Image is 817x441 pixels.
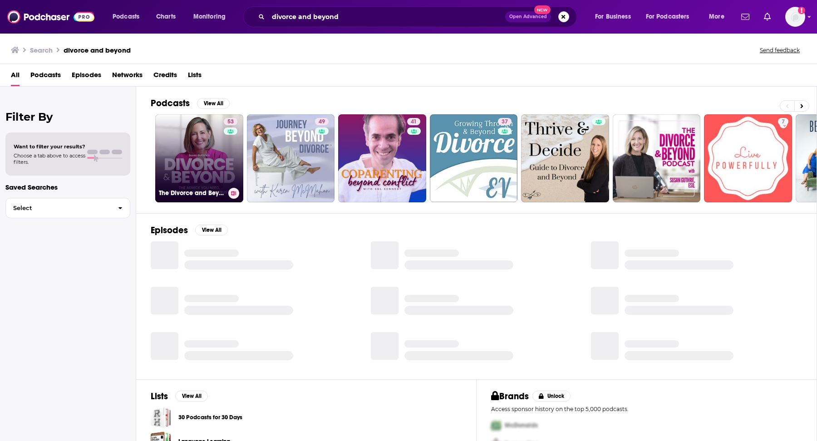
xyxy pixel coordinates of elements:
span: Monitoring [193,10,226,23]
span: 41 [411,118,417,127]
button: View All [195,225,228,235]
p: Saved Searches [5,183,130,191]
a: 41 [338,114,426,202]
a: ListsView All [151,391,208,402]
a: 53 [224,118,237,125]
a: Lists [188,68,202,86]
button: Send feedback [757,46,802,54]
button: Unlock [532,391,571,402]
a: All [11,68,20,86]
img: First Pro Logo [487,416,505,435]
span: Podcasts [113,10,139,23]
a: 53The Divorce and Beyond® Podcast with [PERSON_NAME], Esq. [155,114,243,202]
a: 7 [778,118,788,125]
input: Search podcasts, credits, & more... [268,10,505,24]
a: Episodes [72,68,101,86]
a: Networks [112,68,143,86]
button: open menu [640,10,703,24]
a: 49 [247,114,335,202]
a: 30 Podcasts for 30 Days [151,407,171,428]
span: Choose a tab above to access filters. [14,152,85,165]
span: McDonalds [505,421,538,429]
a: 37 [498,118,512,125]
a: Show notifications dropdown [760,9,774,24]
button: Show profile menu [785,7,805,27]
h3: divorce and beyond [64,46,131,54]
a: PodcastsView All [151,98,230,109]
a: Podcasts [30,68,61,86]
span: Logged in as TeemsPR [785,7,805,27]
a: 37 [430,114,518,202]
svg: Add a profile image [798,7,805,14]
p: Access sponsor history on the top 5,000 podcasts. [491,406,802,412]
span: 49 [319,118,325,127]
h3: Search [30,46,53,54]
button: open menu [106,10,151,24]
button: open menu [703,10,736,24]
button: Select [5,198,130,218]
h2: Episodes [151,225,188,236]
a: Credits [153,68,177,86]
h2: Lists [151,391,168,402]
img: User Profile [785,7,805,27]
span: For Podcasters [646,10,689,23]
a: Charts [150,10,181,24]
a: Show notifications dropdown [738,9,753,24]
span: New [534,5,551,14]
img: Podchaser - Follow, Share and Rate Podcasts [7,8,94,25]
span: Open Advanced [509,15,547,19]
button: View All [175,391,208,402]
a: 7 [704,114,792,202]
span: Charts [156,10,176,23]
span: 7 [782,118,785,127]
h2: Podcasts [151,98,190,109]
h2: Brands [491,391,529,402]
div: Search podcasts, credits, & more... [252,6,586,27]
a: 41 [407,118,420,125]
button: open menu [187,10,237,24]
a: EpisodesView All [151,225,228,236]
span: More [709,10,724,23]
span: 53 [227,118,234,127]
h2: Filter By [5,110,130,123]
h3: The Divorce and Beyond® Podcast with [PERSON_NAME], Esq. [159,189,225,197]
a: 30 Podcasts for 30 Days [178,412,242,422]
span: 37 [502,118,508,127]
button: open menu [589,10,642,24]
span: Want to filter your results? [14,143,85,150]
button: Open AdvancedNew [505,11,551,22]
span: Select [6,205,111,211]
span: For Business [595,10,631,23]
button: View All [197,98,230,109]
a: 49 [315,118,329,125]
